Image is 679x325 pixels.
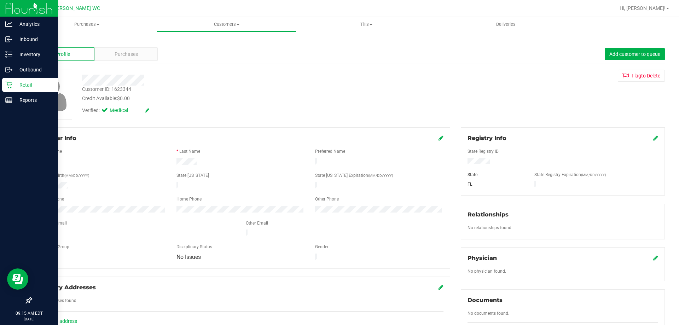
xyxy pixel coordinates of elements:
span: $0.00 [117,95,130,101]
inline-svg: Reports [5,97,12,104]
inline-svg: Retail [5,81,12,88]
label: State [US_STATE] Expiration [315,172,393,179]
p: Analytics [12,20,55,28]
a: Purchases [17,17,157,32]
label: State Registry ID [468,148,499,155]
inline-svg: Inbound [5,36,12,43]
button: Add customer to queue [605,48,665,60]
inline-svg: Outbound [5,66,12,73]
span: Hi, [PERSON_NAME]! [620,5,666,11]
label: Gender [315,244,329,250]
a: Customers [157,17,296,32]
p: [DATE] [3,317,55,322]
label: No relationships found. [468,225,512,231]
label: Other Phone [315,196,339,202]
label: Other Email [246,220,268,226]
span: No physician found. [468,269,506,274]
label: Date of Birth [41,172,89,179]
span: Physician [468,255,497,261]
a: Deliveries [436,17,576,32]
span: (MM/DD/YYYY) [368,174,393,178]
label: State Registry Expiration [534,172,606,178]
button: Flagto Delete [618,70,665,82]
label: Home Phone [176,196,202,202]
span: St. [PERSON_NAME] WC [44,5,100,11]
p: 09:15 AM EDT [3,310,55,317]
span: Purchases [115,51,138,58]
div: State [462,172,529,178]
span: Purchases [17,21,157,28]
span: Tills [297,21,436,28]
p: Inventory [12,50,55,59]
span: Deliveries [487,21,525,28]
p: Reports [12,96,55,104]
p: Outbound [12,65,55,74]
iframe: Resource center [7,268,28,290]
label: State [US_STATE] [176,172,209,179]
span: Customers [157,21,296,28]
div: FL [462,181,529,187]
label: Preferred Name [315,148,345,155]
div: Customer ID: 1623344 [82,86,131,93]
div: Verified: [82,107,149,115]
span: No documents found. [468,311,509,316]
span: (MM/DD/YYYY) [64,174,89,178]
label: Last Name [179,148,200,155]
span: Profile [56,51,70,58]
a: Tills [296,17,436,32]
span: Registry Info [468,135,506,141]
inline-svg: Inventory [5,51,12,58]
p: Retail [12,81,55,89]
span: (MM/DD/YYYY) [581,173,606,177]
div: Credit Available: [82,95,394,102]
span: No Issues [176,254,201,260]
span: Delivery Addresses [38,284,96,291]
span: Documents [468,297,503,303]
inline-svg: Analytics [5,21,12,28]
p: Inbound [12,35,55,43]
label: Disciplinary Status [176,244,212,250]
span: Add customer to queue [609,51,660,57]
span: Relationships [468,211,509,218]
span: Medical [110,107,138,115]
